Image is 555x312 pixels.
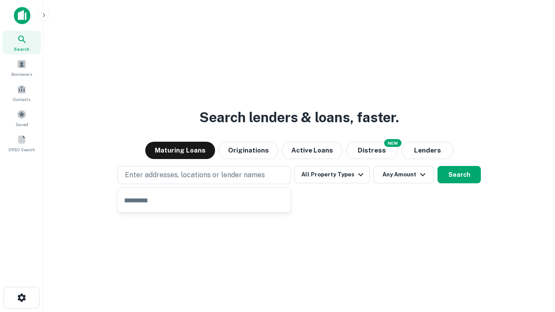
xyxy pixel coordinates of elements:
button: Search [437,166,481,183]
a: Contacts [3,81,41,104]
a: SREO Search [3,131,41,155]
span: Borrowers [11,71,32,78]
button: Lenders [402,142,454,159]
button: Originations [219,142,278,159]
span: Search [14,45,29,52]
button: Search distressed loans with lien and other non-mortgage details. [346,142,398,159]
button: Maturing Loans [145,142,215,159]
button: Any Amount [373,166,434,183]
span: Saved [16,121,28,128]
a: Borrowers [3,56,41,79]
iframe: Chat Widget [512,243,555,284]
a: Search [3,31,41,54]
span: Contacts [13,96,30,103]
div: NEW [384,139,402,147]
p: Enter addresses, locations or lender names [125,170,265,180]
img: capitalize-icon.png [14,7,30,24]
h3: Search lenders & loans, faster. [199,107,399,128]
button: Enter addresses, locations or lender names [118,166,291,184]
span: SREO Search [8,146,35,153]
button: Active Loans [282,142,343,159]
a: Saved [3,106,41,130]
button: All Property Types [294,166,370,183]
